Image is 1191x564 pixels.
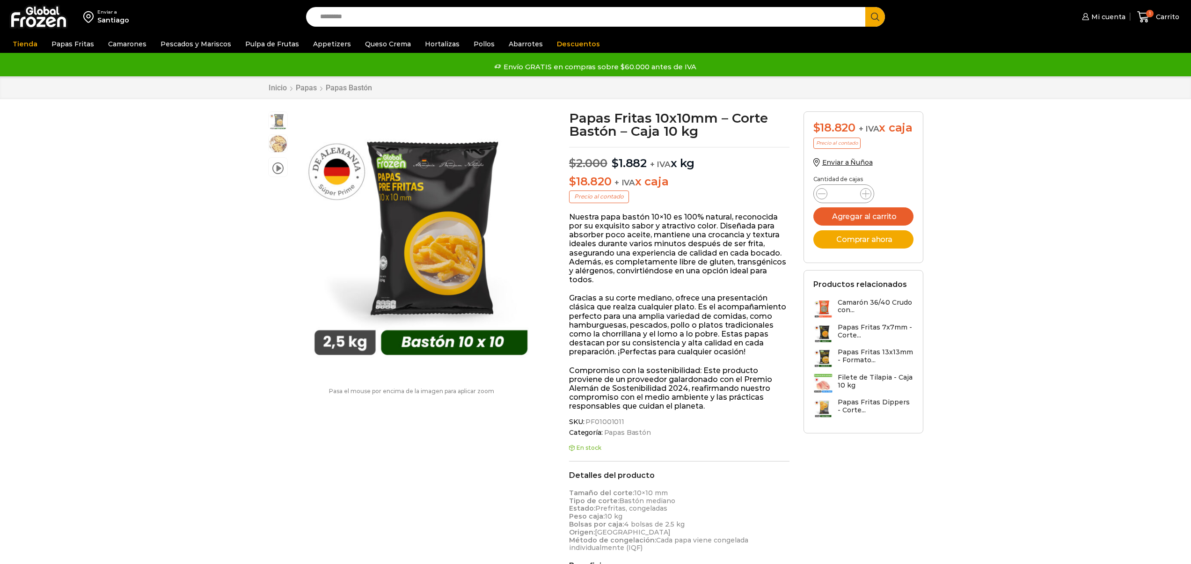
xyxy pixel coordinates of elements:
[269,135,287,154] span: 10×10
[813,121,820,134] span: $
[822,158,873,167] span: Enviar a Ñuñoa
[269,112,287,131] span: 10×10
[97,15,129,25] div: Santiago
[813,158,873,167] a: Enviar a Ñuñoa
[569,293,789,356] p: Gracias a su corte mediano, ofrece una presentación clásica que realza cualquier plato. Es el aco...
[838,374,913,389] h3: Filete de Tilapia - Caja 10 kg
[569,489,634,497] strong: Tamaño del corte:
[569,111,789,138] h1: Papas Fritas 10x10mm – Corte Bastón – Caja 10 kg
[813,280,907,289] h2: Productos relacionados
[813,348,913,368] a: Papas Fritas 13x13mm - Formato...
[569,504,595,513] strong: Estado:
[569,429,789,437] span: Categoría:
[469,35,499,53] a: Pollos
[552,35,605,53] a: Descuentos
[1089,12,1125,22] span: Mi cuenta
[420,35,464,53] a: Hortalizas
[1080,7,1125,26] a: Mi cuenta
[268,388,555,395] p: Pasa el mouse por encima de la imagen para aplicar zoom
[813,121,913,135] div: x caja
[569,147,789,170] p: x kg
[838,348,913,364] h3: Papas Fritas 13x13mm - Formato...
[569,190,629,203] p: Precio al contado
[650,160,671,169] span: + IVA
[156,35,236,53] a: Pescados y Mariscos
[569,528,595,536] strong: Origen:
[838,299,913,315] h3: Camarón 36/40 Crudo con...
[1146,10,1154,17] span: 1
[325,83,373,92] a: Papas Bastón
[569,156,576,170] span: $
[241,35,304,53] a: Pulpa de Frutas
[569,489,789,552] p: 10×10 mm Bastón mediano Prefritas, congeladas 10 kg 4 bolsas de 2.5 kg [GEOGRAPHIC_DATA] Cada pap...
[569,175,576,188] span: $
[614,178,635,187] span: + IVA
[8,35,42,53] a: Tienda
[603,429,651,437] a: Papas Bastón
[835,187,853,200] input: Product quantity
[103,35,151,53] a: Camarones
[859,124,879,133] span: + IVA
[813,374,913,394] a: Filete de Tilapia - Caja 10 kg
[813,176,913,183] p: Cantidad de cajas
[308,35,356,53] a: Appetizers
[360,35,416,53] a: Queso Crema
[838,398,913,414] h3: Papas Fritas Dippers - Corte...
[838,323,913,339] h3: Papas Fritas 7x7mm - Corte...
[1135,6,1182,28] a: 1 Carrito
[268,83,287,92] a: Inicio
[584,418,624,426] span: PF01001011
[292,111,549,368] img: 10x10
[569,497,619,505] strong: Tipo de corte:
[813,121,855,134] bdi: 18.820
[569,212,789,285] p: Nuestra papa bastón 10×10 es 100% natural, reconocida por su exquisito sabor y atractivo color. D...
[569,512,605,520] strong: Peso caja:
[569,366,789,411] p: Compromiso con la sostenibilidad: Este producto proviene de un proveedor galardonado con el Premi...
[813,323,913,344] a: Papas Fritas 7x7mm - Corte...
[97,9,129,15] div: Enviar a
[47,35,99,53] a: Papas Fritas
[612,156,619,170] span: $
[569,175,789,189] p: x caja
[813,207,913,226] button: Agregar al carrito
[268,83,373,92] nav: Breadcrumb
[569,536,656,544] strong: Método de congelación:
[295,83,317,92] a: Papas
[813,299,913,319] a: Camarón 36/40 Crudo con...
[569,471,789,480] h2: Detalles del producto
[865,7,885,27] button: Search button
[569,156,607,170] bdi: 2.000
[813,398,913,418] a: Papas Fritas Dippers - Corte...
[813,230,913,249] button: Comprar ahora
[504,35,548,53] a: Abarrotes
[292,111,549,368] div: 1 / 3
[569,445,789,451] p: En stock
[813,138,861,149] p: Precio al contado
[569,418,789,426] span: SKU:
[83,9,97,25] img: address-field-icon.svg
[569,520,624,528] strong: Bolsas por caja:
[612,156,647,170] bdi: 1.882
[569,175,611,188] bdi: 18.820
[1154,12,1179,22] span: Carrito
